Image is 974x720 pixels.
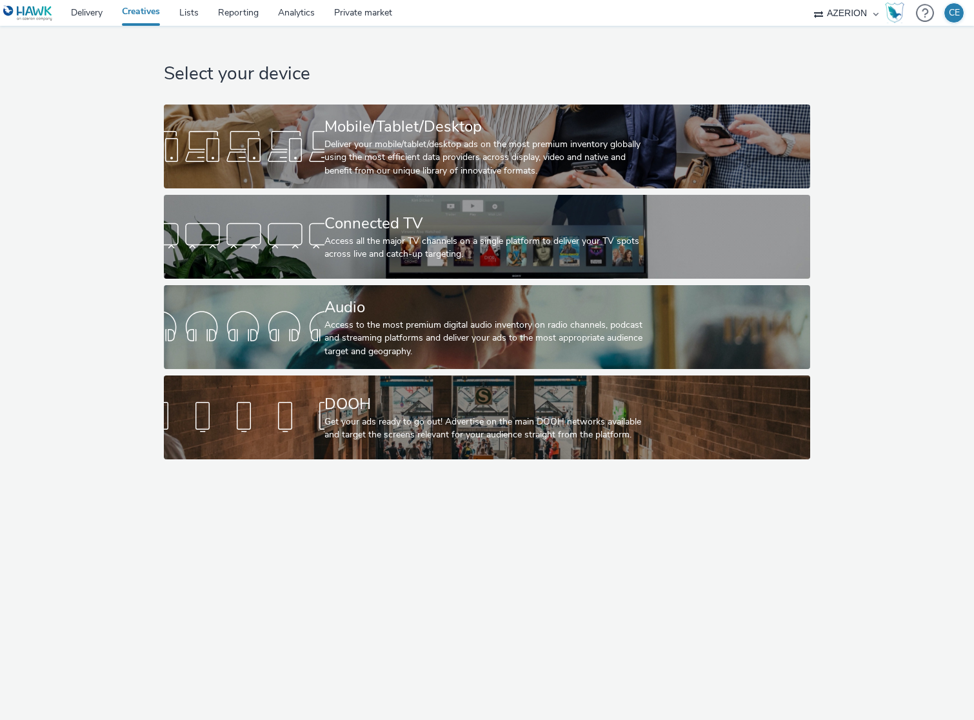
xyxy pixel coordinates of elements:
a: Hawk Academy [885,3,909,23]
a: AudioAccess to the most premium digital audio inventory on radio channels, podcast and streaming ... [164,285,810,369]
div: Access to the most premium digital audio inventory on radio channels, podcast and streaming platf... [324,319,645,358]
h1: Select your device [164,62,810,86]
div: Deliver your mobile/tablet/desktop ads on the most premium inventory globally using the most effi... [324,138,645,177]
div: DOOH [324,393,645,415]
a: Connected TVAccess all the major TV channels on a single platform to deliver your TV spots across... [164,195,810,279]
a: DOOHGet your ads ready to go out! Advertise on the main DOOH networks available and target the sc... [164,375,810,459]
div: Get your ads ready to go out! Advertise on the main DOOH networks available and target the screen... [324,415,645,442]
img: Hawk Academy [885,3,904,23]
div: Connected TV [324,212,645,235]
div: CE [949,3,960,23]
img: undefined Logo [3,5,53,21]
a: Mobile/Tablet/DesktopDeliver your mobile/tablet/desktop ads on the most premium inventory globall... [164,105,810,188]
div: Mobile/Tablet/Desktop [324,115,645,138]
div: Audio [324,296,645,319]
div: Access all the major TV channels on a single platform to deliver your TV spots across live and ca... [324,235,645,261]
